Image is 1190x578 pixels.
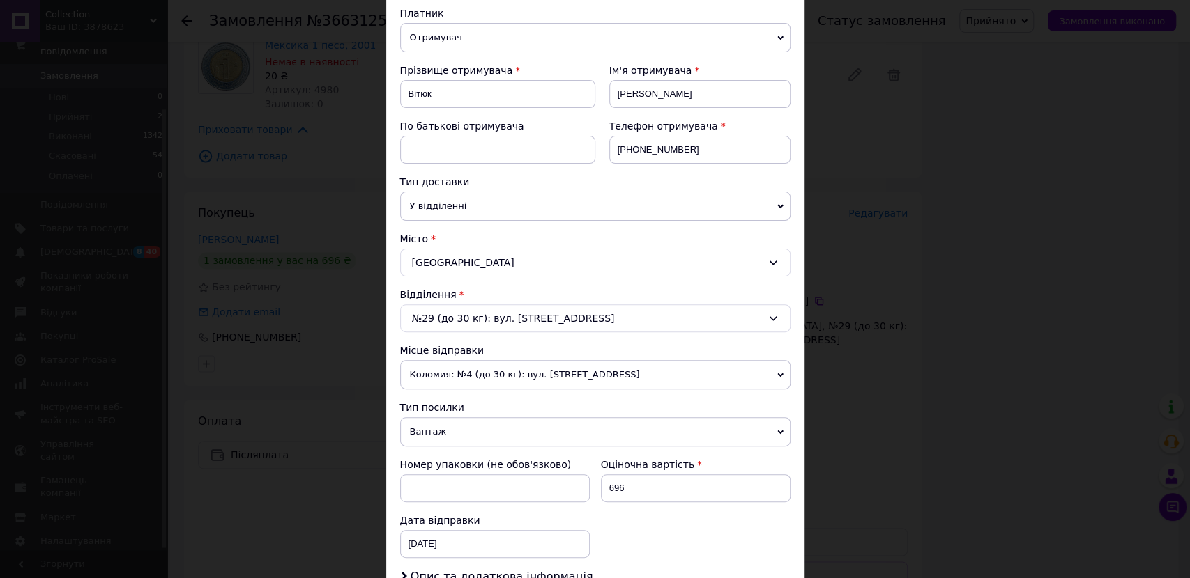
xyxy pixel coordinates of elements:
[400,402,464,413] span: Тип посилки
[400,360,791,389] span: Коломия: №4 (до 30 кг): вул. [STREET_ADDRESS]
[400,8,444,19] span: Платник
[609,120,718,132] span: Телефон отримувача
[400,176,470,187] span: Тип доставки
[609,136,791,164] input: +380
[400,232,791,246] div: Місто
[400,23,791,52] span: Отримувач
[400,513,590,527] div: Дата відправки
[400,249,791,276] div: [GEOGRAPHIC_DATA]
[400,192,791,221] span: У відділенні
[400,120,524,132] span: По батькові отримувача
[601,458,791,471] div: Оціночна вартість
[400,345,485,356] span: Місце відправки
[400,304,791,332] div: №29 (до 30 кг): вул. [STREET_ADDRESS]
[400,458,590,471] div: Номер упаковки (не обов'язково)
[400,65,513,76] span: Прізвище отримувача
[400,288,791,302] div: Відділення
[609,65,692,76] span: Ім'я отримувача
[400,417,791,446] span: Вантаж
